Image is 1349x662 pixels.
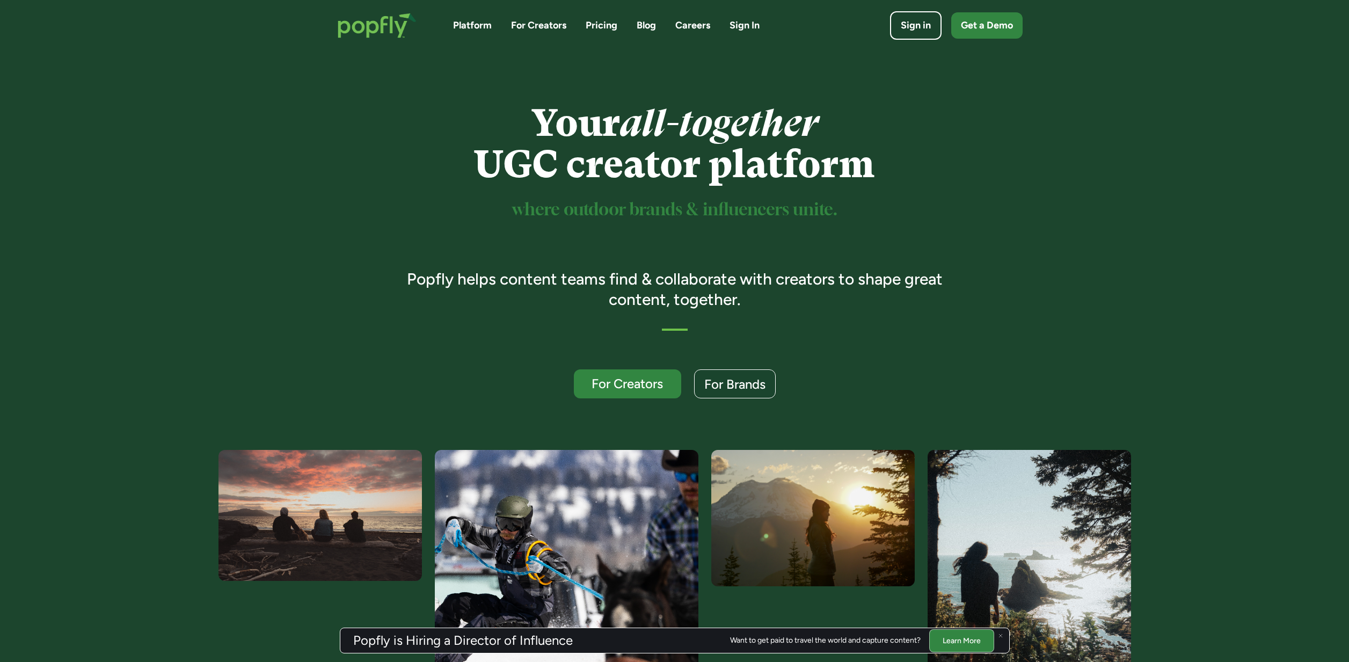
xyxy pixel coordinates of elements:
em: all-together [620,101,818,145]
a: For Creators [511,19,566,32]
a: Sign in [890,11,942,40]
div: Want to get paid to travel the world and capture content? [730,636,921,645]
div: For Creators [584,377,672,390]
h3: Popfly is Hiring a Director of Influence [353,634,573,647]
a: Sign In [730,19,760,32]
div: Get a Demo [961,19,1013,32]
a: For Creators [574,369,681,398]
a: Pricing [586,19,617,32]
a: home [327,2,427,49]
sup: where outdoor brands & influencers unite. [512,202,837,219]
a: Blog [637,19,656,32]
h1: Your UGC creator platform [391,103,958,185]
a: Careers [675,19,710,32]
a: Platform [453,19,492,32]
a: Learn More [929,629,994,652]
div: Sign in [901,19,931,32]
h3: Popfly helps content teams find & collaborate with creators to shape great content, together. [391,269,958,309]
a: Get a Demo [951,12,1023,39]
a: For Brands [694,369,776,398]
div: For Brands [704,377,765,391]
